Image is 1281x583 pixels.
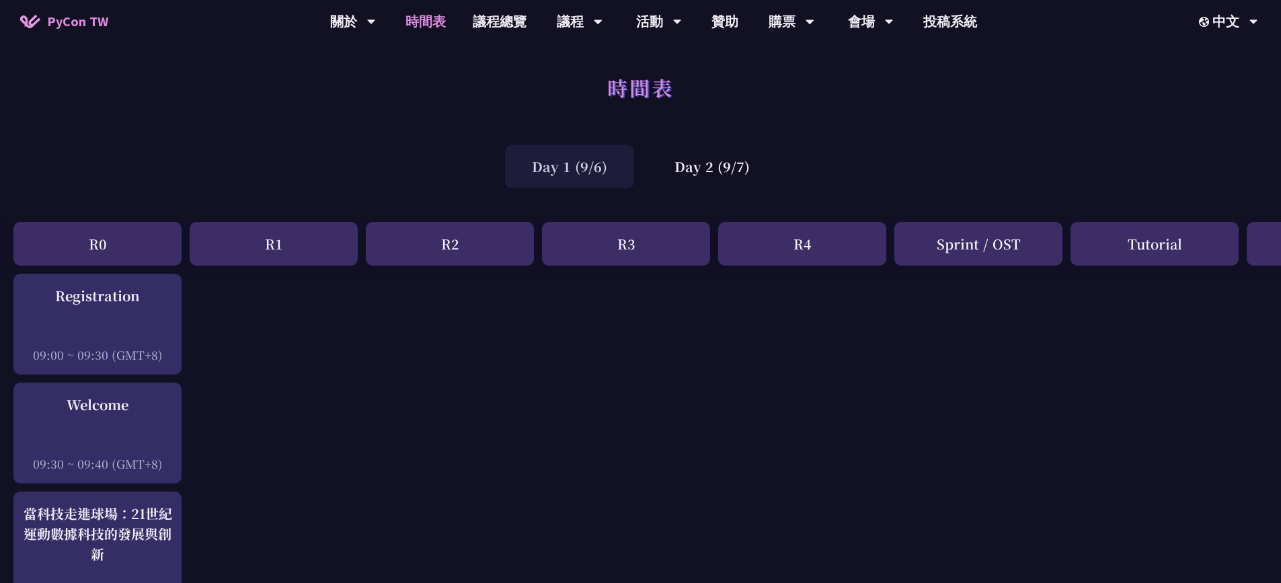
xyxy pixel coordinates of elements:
div: Day 1 (9/6) [505,145,634,188]
div: R4 [718,222,886,266]
div: 當科技走進球場：21世紀運動數據科技的發展與創新 [20,504,175,564]
a: PyCon TW [7,5,122,38]
span: PyCon TW [47,11,108,32]
div: Tutorial [1071,222,1239,266]
div: 09:00 ~ 09:30 (GMT+8) [20,346,175,363]
div: R2 [366,222,534,266]
div: Sprint / OST [894,222,1062,266]
img: Home icon of PyCon TW 2025 [20,15,40,28]
div: Day 2 (9/7) [648,145,777,188]
img: Locale Icon [1199,17,1212,27]
div: R3 [542,222,710,266]
div: Registration [20,286,175,306]
div: R0 [13,222,182,266]
div: R1 [190,222,358,266]
h1: 時間表 [607,67,674,108]
div: 09:30 ~ 09:40 (GMT+8) [20,455,175,472]
div: Welcome [20,395,175,415]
